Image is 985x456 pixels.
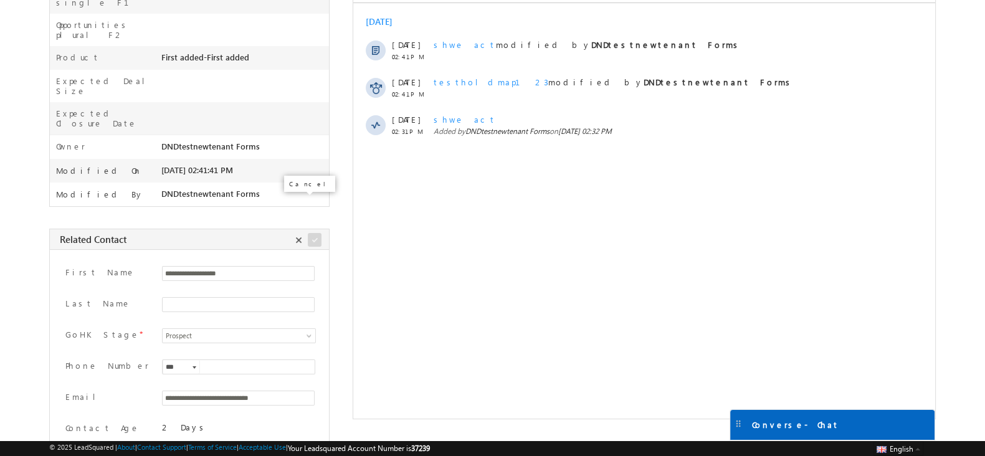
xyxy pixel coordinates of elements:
div: 2 Days [162,422,315,432]
label: Expected Closure Date [56,108,161,128]
button: English [873,441,923,456]
span: Added by on [434,126,890,136]
span: DNDtestnewtenant Forms [161,141,260,151]
label: GoHK Stage [62,328,140,340]
img: carter-drag [733,419,743,429]
label: Modified On [56,166,142,176]
span: modified by [434,77,794,87]
span: [DATE] 02:41:41 PM [161,165,233,175]
strong: DNDtestnewtenant Forms [644,77,794,87]
label: Phone Number [62,359,149,371]
div: [DATE] [366,16,406,27]
span: 37239 [411,444,430,453]
span: [DATE] [392,114,420,125]
a: Terms of Service [188,443,237,451]
span: [DATE] [392,39,420,50]
span: shwe act [434,39,496,50]
span: [DATE] 02:32 PM [558,126,612,136]
a: Prospect [162,328,316,343]
label: Email [62,391,105,402]
span: Your Leadsquared Account Number is [288,444,430,453]
span: 02:41 PM [392,90,429,98]
label: Modified By [56,189,144,199]
span: First added-First added [161,52,249,62]
span: 02:41 PM [392,53,429,60]
span: [DATE] [392,77,420,87]
p: Cancel [289,179,330,188]
label: Last Name [62,297,131,309]
span: 02:31 PM [392,128,429,135]
label: Contact Age [62,422,140,434]
span: modified by [434,39,742,50]
span: shwe act [434,114,496,125]
span: © 2025 LeadSquared | | | | | [49,443,430,453]
span: DNDtestnewtenant Forms [161,189,260,199]
a: Contact Support [137,443,186,451]
span: Prospect [163,330,312,341]
label: Product [56,52,100,62]
label: Expected Deal Size [56,76,161,96]
span: Converse - Chat [752,419,839,430]
a: About [117,443,135,451]
a: Acceptable Use [239,443,286,451]
strong: DNDtestnewtenant Forms [591,39,742,50]
label: First Name [62,266,135,278]
label: Owner [56,141,85,151]
span: testholdmap123 [434,77,548,87]
span: English [890,444,913,454]
span: Related Contact [60,233,126,245]
span: DNDtestnewtenant Forms [465,126,550,136]
label: Opportunities plural F2 [56,20,161,40]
